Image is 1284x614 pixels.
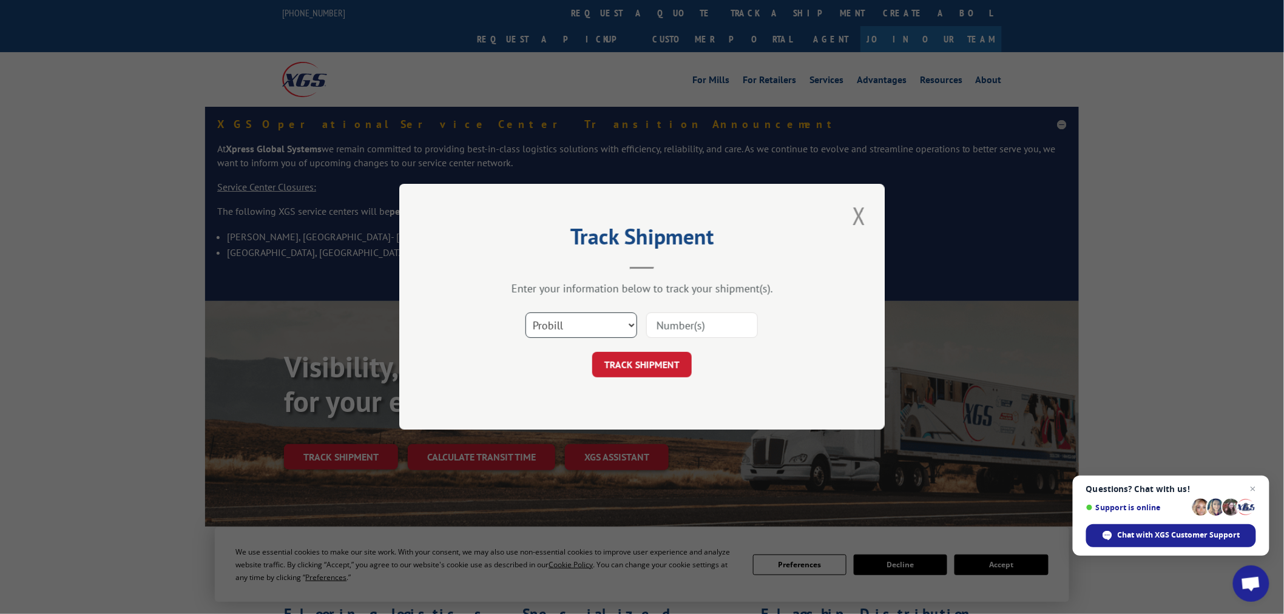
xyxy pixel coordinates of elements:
span: Support is online [1086,503,1188,512]
button: Close modal [849,199,870,232]
span: Chat with XGS Customer Support [1086,524,1256,547]
a: Open chat [1233,565,1269,602]
span: Chat with XGS Customer Support [1118,530,1240,541]
div: Enter your information below to track your shipment(s). [460,282,824,296]
input: Number(s) [646,313,758,339]
button: TRACK SHIPMENT [592,353,692,378]
span: Questions? Chat with us! [1086,484,1256,494]
h2: Track Shipment [460,228,824,251]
